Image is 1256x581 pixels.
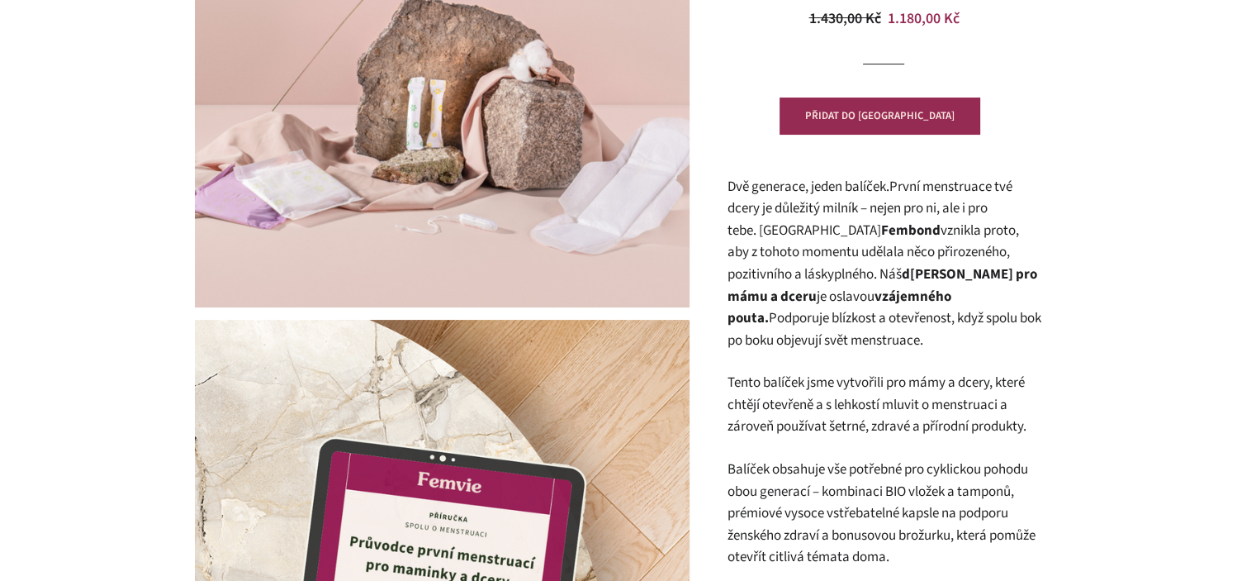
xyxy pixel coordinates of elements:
p: Tento balíček jsme vytvořili pro mámy a dcery, které chtějí otevřeně a s lehkostí mluvit o menstr... [727,372,1040,438]
button: PŘIDAT DO [GEOGRAPHIC_DATA] [780,98,980,134]
strong: Fembond [880,221,940,240]
span: 1.180,00 Kč [887,8,959,29]
span: je oslavou Podporuje blízkost a otevřenost, když spolu bok po boku objevují svět menstruace. [727,287,1040,350]
span: Dvě generace, jeden balíček. První menstruace tvé dcery je důležitý milník – nejen pro ni, ale i ... [727,177,1018,284]
span: PŘIDAT DO [GEOGRAPHIC_DATA] [805,108,955,123]
p: Balíček obsahuje vše potřebné pro cyklickou pohodu obou generací – kombinaci BIO vložek a tamponů... [727,459,1040,569]
strong: d [901,264,909,284]
span: 1.430,00 Kč [808,7,884,31]
strong: [PERSON_NAME] pro mámu a dceru [727,264,1036,307]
